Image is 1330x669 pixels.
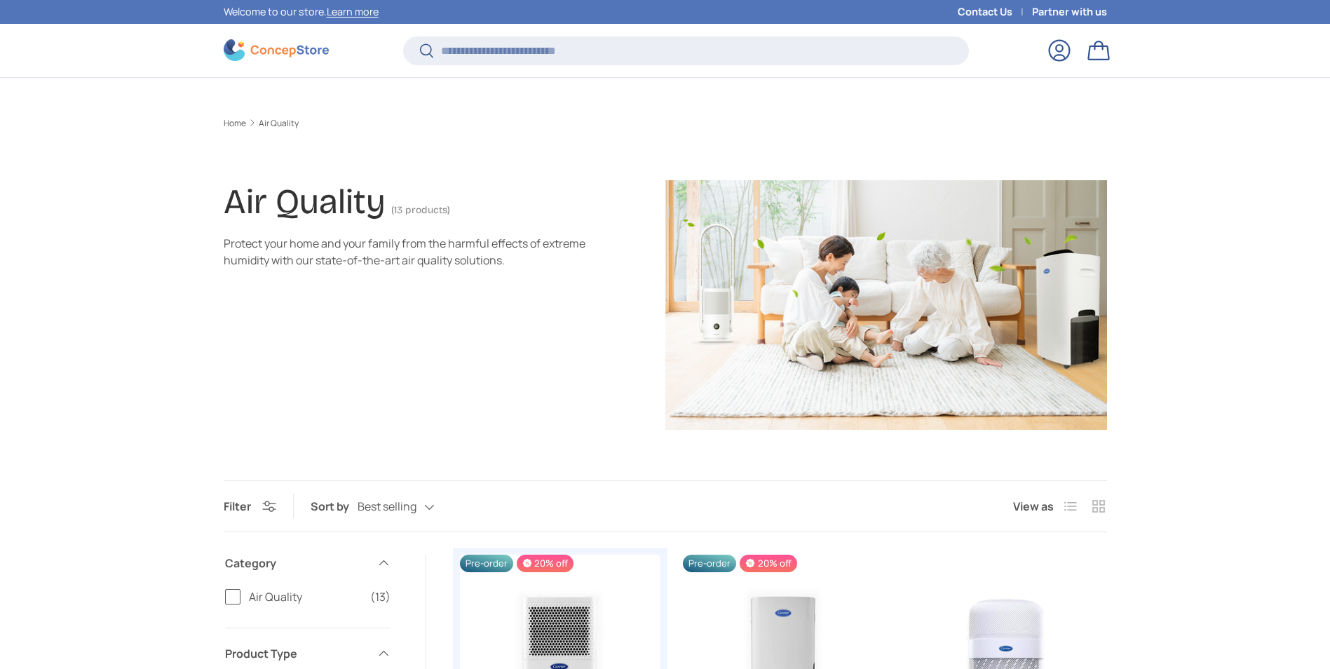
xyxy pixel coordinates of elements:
img: ConcepStore [224,39,329,61]
span: Category [225,555,368,572]
a: Learn more [327,5,379,18]
span: 20% off [740,555,796,572]
span: Pre-order [460,555,513,572]
span: Filter [224,499,251,514]
span: Air Quality [249,588,362,605]
a: Partner with us [1032,4,1107,20]
span: (13 products) [391,204,450,216]
nav: Breadcrumbs [224,117,1107,130]
span: (13) [370,588,391,605]
p: Welcome to our store. [224,4,379,20]
button: Best selling [358,494,463,519]
button: Filter [224,499,276,514]
summary: Category [225,538,391,588]
a: Home [224,119,246,128]
a: Contact Us [958,4,1032,20]
div: Protect your home and your family from the harmful effects of extreme humidity with our state-of-... [224,235,587,269]
span: Best selling [358,500,416,513]
h1: Air Quality [224,181,386,222]
a: Air Quality [259,119,299,128]
span: Pre-order [683,555,736,572]
img: Air Quality [665,180,1107,430]
label: Sort by [311,498,358,515]
span: 20% off [517,555,574,572]
span: Product Type [225,645,368,662]
span: View as [1013,498,1054,515]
